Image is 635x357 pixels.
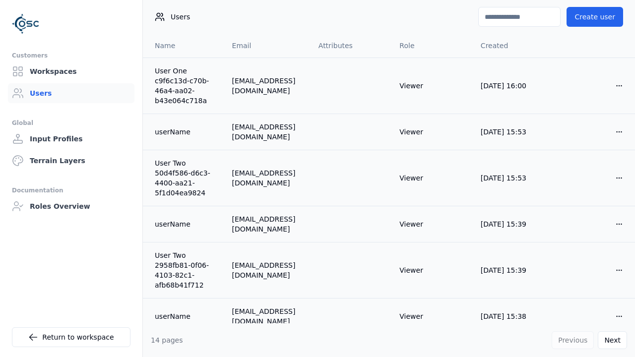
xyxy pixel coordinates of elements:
[399,127,465,137] div: Viewer
[143,34,224,58] th: Name
[155,158,216,198] a: User Two 50d4f586-d6c3-4400-aa21-5f1d04ea9824
[8,83,134,103] a: Users
[399,173,465,183] div: Viewer
[481,311,546,321] div: [DATE] 15:38
[481,219,546,229] div: [DATE] 15:39
[399,265,465,275] div: Viewer
[232,214,303,234] div: [EMAIL_ADDRESS][DOMAIN_NAME]
[224,34,311,58] th: Email
[232,260,303,280] div: [EMAIL_ADDRESS][DOMAIN_NAME]
[155,219,216,229] a: userName
[155,250,216,290] a: User Two 2958fb81-0f06-4103-82c1-afb68b41f712
[8,151,134,171] a: Terrain Layers
[567,7,623,27] button: Create user
[12,117,130,129] div: Global
[8,129,134,149] a: Input Profiles
[481,173,546,183] div: [DATE] 15:53
[155,127,216,137] a: userName
[151,336,183,344] span: 14 pages
[12,184,130,196] div: Documentation
[232,306,303,326] div: [EMAIL_ADDRESS][DOMAIN_NAME]
[12,10,40,38] img: Logo
[8,196,134,216] a: Roles Overview
[399,311,465,321] div: Viewer
[399,81,465,91] div: Viewer
[171,12,190,22] span: Users
[399,219,465,229] div: Viewer
[481,81,546,91] div: [DATE] 16:00
[481,265,546,275] div: [DATE] 15:39
[481,127,546,137] div: [DATE] 15:53
[155,66,216,106] a: User One c9f6c13d-c70b-46a4-aa02-b43e064c718a
[391,34,473,58] th: Role
[311,34,392,58] th: Attributes
[473,34,554,58] th: Created
[12,50,130,61] div: Customers
[155,311,216,321] a: userName
[232,76,303,96] div: [EMAIL_ADDRESS][DOMAIN_NAME]
[232,122,303,142] div: [EMAIL_ADDRESS][DOMAIN_NAME]
[8,61,134,81] a: Workspaces
[12,327,130,347] a: Return to workspace
[598,331,627,349] button: Next
[232,168,303,188] div: [EMAIL_ADDRESS][DOMAIN_NAME]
